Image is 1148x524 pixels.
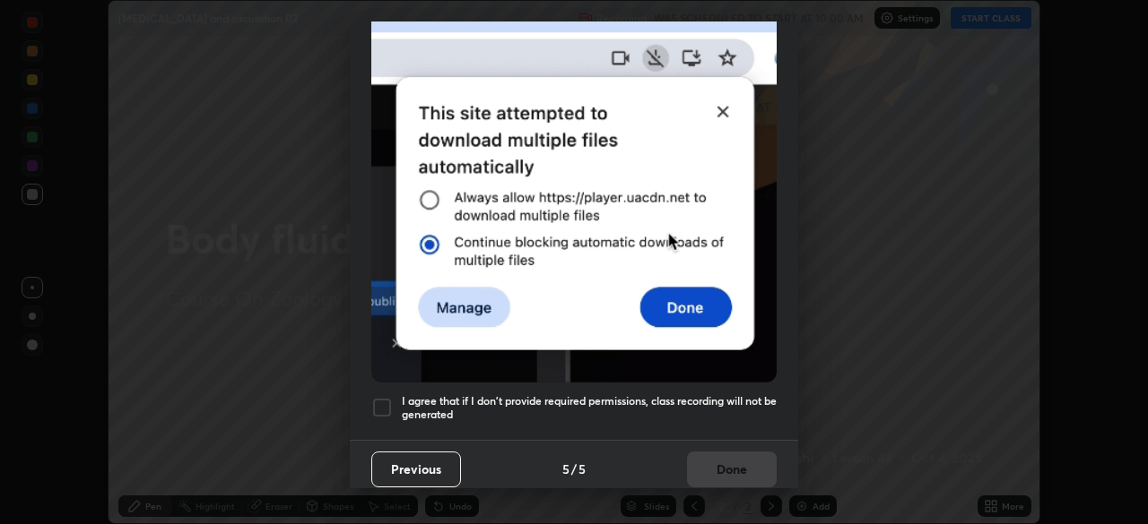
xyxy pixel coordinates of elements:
[571,460,577,478] h4: /
[578,460,586,478] h4: 5
[371,451,461,487] button: Previous
[562,460,570,478] h4: 5
[402,394,777,422] h5: I agree that if I don't provide required permissions, class recording will not be generated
